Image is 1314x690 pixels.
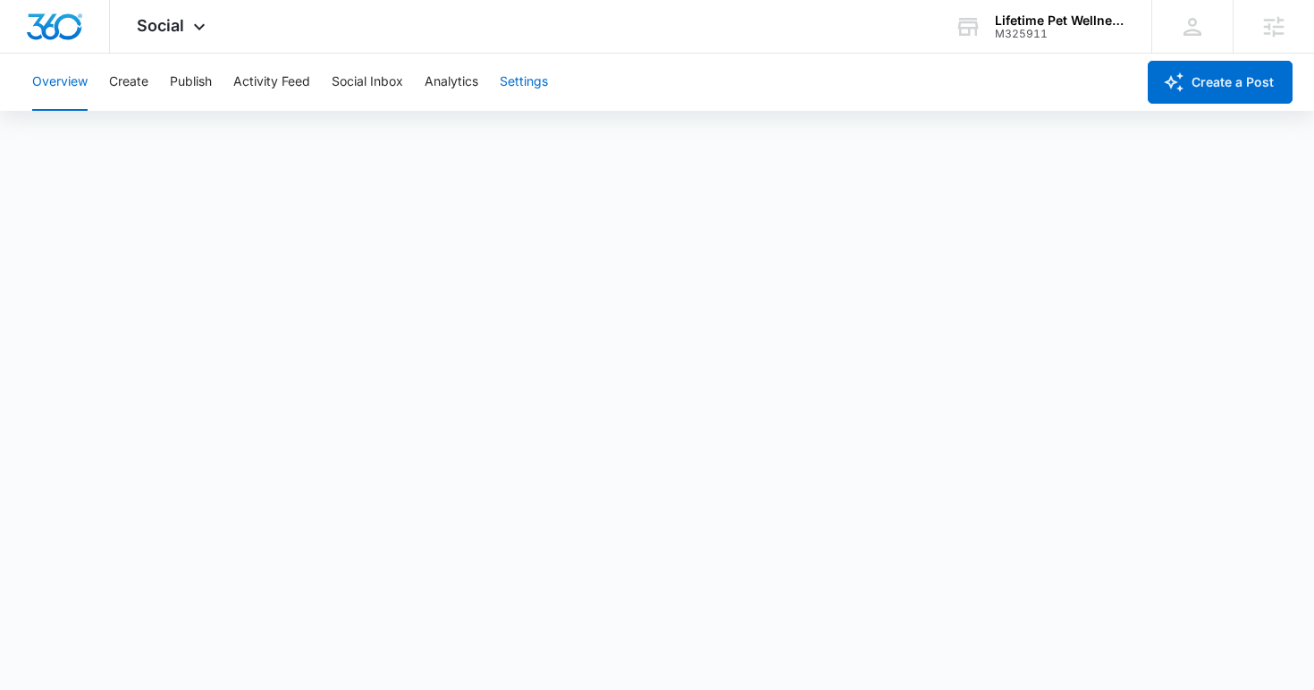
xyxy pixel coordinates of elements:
button: Activity Feed [233,54,310,111]
button: Analytics [425,54,478,111]
button: Create [109,54,148,111]
button: Social Inbox [332,54,403,111]
button: Publish [170,54,212,111]
div: account id [995,28,1125,40]
div: account name [995,13,1125,28]
button: Settings [500,54,548,111]
button: Create a Post [1148,61,1293,104]
button: Overview [32,54,88,111]
span: Social [137,16,184,35]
